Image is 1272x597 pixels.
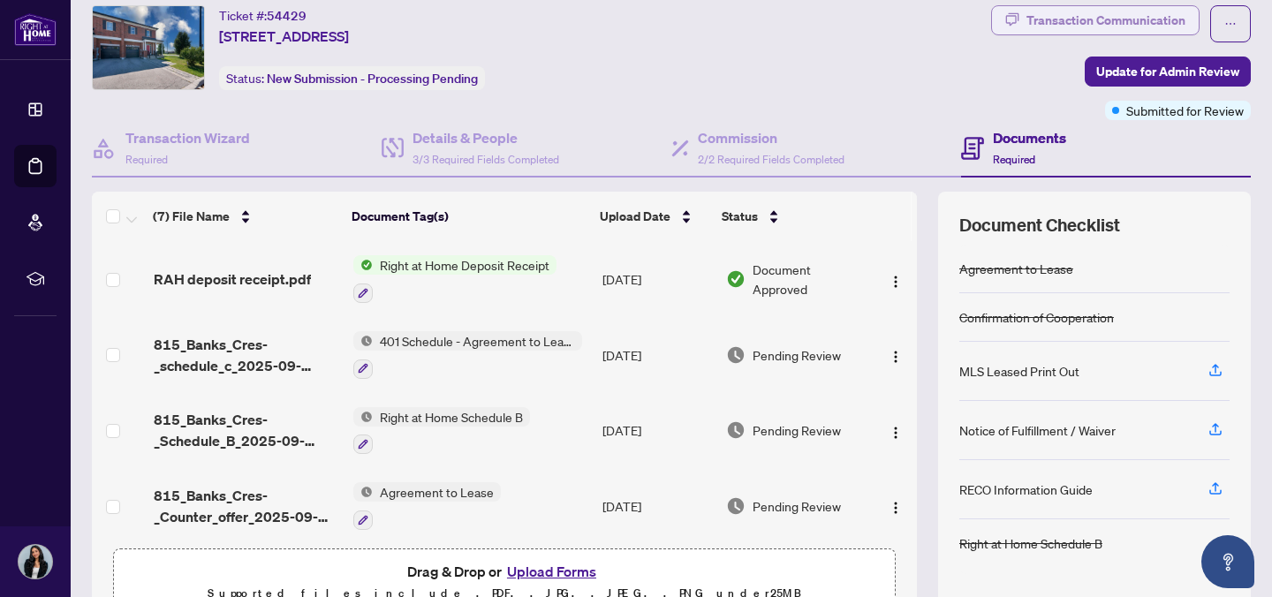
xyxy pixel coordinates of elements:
span: RAH deposit receipt.pdf [154,268,311,290]
span: Update for Admin Review [1096,57,1239,86]
img: Document Status [726,269,746,289]
img: Logo [889,350,903,364]
h4: Commission [698,127,844,148]
span: Right at Home Schedule B [373,407,530,427]
img: Status Icon [353,407,373,427]
div: Confirmation of Cooperation [959,307,1114,327]
div: Notice of Fulfillment / Waiver [959,420,1116,440]
div: MLS Leased Print Out [959,361,1079,381]
button: Logo [882,341,910,369]
span: Pending Review [753,496,841,516]
button: Logo [882,265,910,293]
td: [DATE] [595,468,719,544]
span: Required [993,153,1035,166]
button: Logo [882,416,910,444]
span: Upload Date [600,207,670,226]
button: Logo [882,492,910,520]
img: Status Icon [353,482,373,502]
button: Upload Forms [502,560,602,583]
span: Status [722,207,758,226]
span: Document Checklist [959,213,1120,238]
th: Upload Date [593,192,715,241]
img: Document Status [726,420,746,440]
div: Agreement to Lease [959,259,1073,278]
span: ellipsis [1224,18,1237,30]
img: Logo [889,275,903,289]
span: (7) File Name [153,207,230,226]
span: Pending Review [753,345,841,365]
span: 815_Banks_Cres-_Schedule_B_2025-09-21_21_37_19 3.pdf [154,409,339,451]
span: Right at Home Deposit Receipt [373,255,556,275]
button: Status Icon401 Schedule - Agreement to Lease - Residential [353,331,582,379]
span: 3/3 Required Fields Completed [413,153,559,166]
span: 815_Banks_Cres-_Counter_offer_2025-09-21_21_37_14 1.pdf [154,485,339,527]
span: Document Approved [753,260,867,298]
div: Transaction Communication [1026,6,1185,34]
h4: Details & People [413,127,559,148]
button: Status IconAgreement to Lease [353,482,501,530]
td: [DATE] [595,241,719,317]
th: Document Tag(s) [344,192,593,241]
button: Open asap [1201,535,1254,588]
img: logo [14,13,57,46]
div: Ticket #: [219,5,307,26]
span: 815_Banks_Cres-_schedule_c_2025-09-21_21_37_17 1.pdf [154,334,339,376]
div: Status: [219,66,485,90]
th: Status [715,192,868,241]
span: New Submission - Processing Pending [267,71,478,87]
button: Status IconRight at Home Schedule B [353,407,530,455]
span: [STREET_ADDRESS] [219,26,349,47]
h4: Documents [993,127,1066,148]
span: Submitted for Review [1126,101,1244,120]
th: (7) File Name [146,192,344,241]
span: Agreement to Lease [373,482,501,502]
button: Status IconRight at Home Deposit Receipt [353,255,556,303]
div: Right at Home Schedule B [959,533,1102,553]
img: Status Icon [353,255,373,275]
span: 401 Schedule - Agreement to Lease - Residential [373,331,582,351]
span: 2/2 Required Fields Completed [698,153,844,166]
img: Profile Icon [19,545,52,578]
img: Status Icon [353,331,373,351]
h4: Transaction Wizard [125,127,250,148]
img: Document Status [726,496,746,516]
img: Document Status [726,345,746,365]
span: Pending Review [753,420,841,440]
div: RECO Information Guide [959,480,1093,499]
td: [DATE] [595,317,719,393]
img: Logo [889,501,903,515]
img: IMG-W12379203_1.jpg [93,6,204,89]
span: Drag & Drop or [407,560,602,583]
td: [DATE] [595,393,719,469]
button: Update for Admin Review [1085,57,1251,87]
span: Required [125,153,168,166]
span: 54429 [267,8,307,24]
button: Transaction Communication [991,5,1200,35]
img: Logo [889,426,903,440]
